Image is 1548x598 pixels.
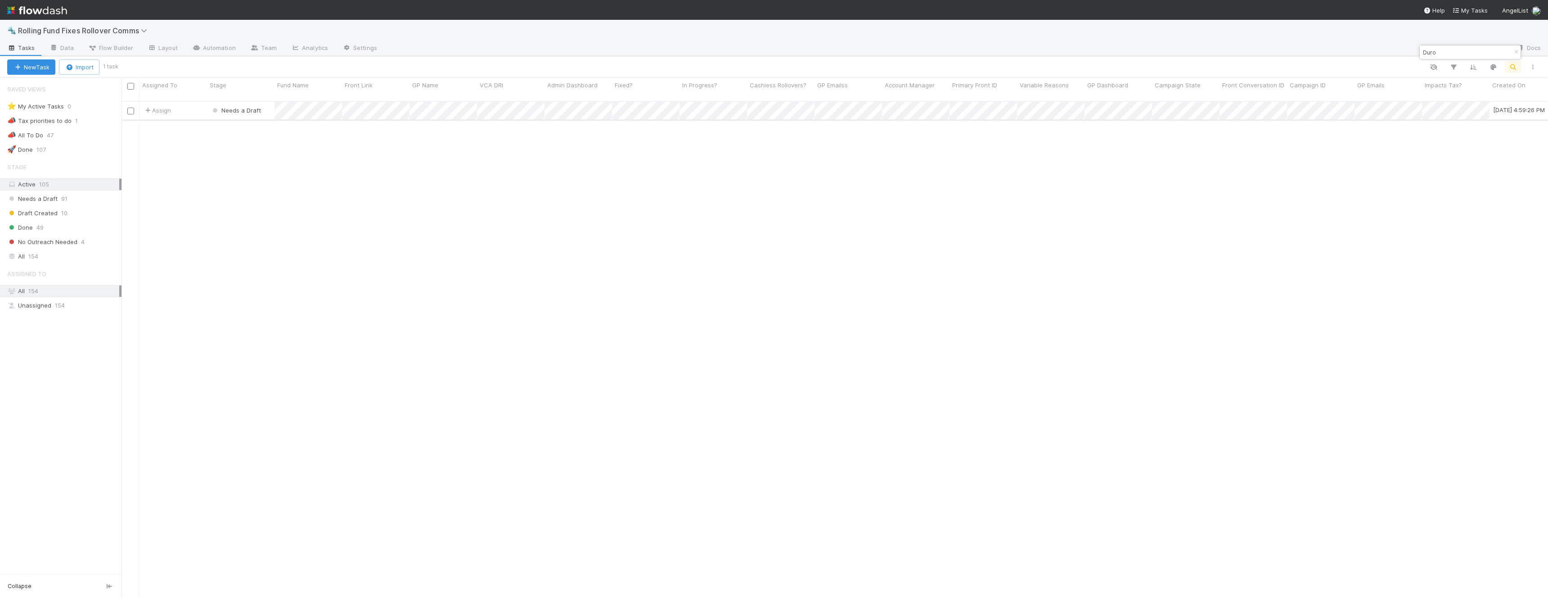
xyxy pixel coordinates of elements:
[36,144,55,155] span: 107
[185,41,243,56] a: Automation
[1087,81,1128,90] span: GP Dashboard
[1502,7,1528,14] span: AngelList
[7,251,119,262] div: All
[127,108,134,114] input: Toggle Row Selected
[7,300,119,311] div: Unassigned
[1421,47,1511,58] input: Search...
[7,222,33,233] span: Done
[127,83,134,90] input: Toggle All Rows Selected
[7,80,46,98] span: Saved Views
[952,81,997,90] span: Primary Front ID
[61,208,67,219] span: 10
[36,222,44,233] span: 49
[59,59,99,75] button: Import
[480,81,503,90] span: VCA DRI
[1357,81,1385,90] span: GP Emails
[61,193,67,204] span: 91
[39,181,49,188] span: 105
[7,208,58,219] span: Draft Created
[7,43,35,52] span: Tasks
[221,107,261,114] span: Needs a Draft
[7,236,77,248] span: No Outreach Needed
[142,81,177,90] span: Assigned To
[47,130,63,141] span: 47
[7,101,64,112] div: My Active Tasks
[7,115,72,127] div: Tax priorities to do
[277,81,309,90] span: Fund Name
[42,41,81,56] a: Data
[7,130,43,141] div: All To Do
[7,131,16,139] span: 📣
[55,300,65,311] span: 154
[1492,81,1525,90] span: Created On
[7,193,58,204] span: Needs a Draft
[284,41,335,56] a: Analytics
[7,285,119,297] div: All
[81,236,85,248] span: 4
[88,43,133,52] span: Flow Builder
[1509,41,1548,56] a: Docs
[7,144,33,155] div: Done
[1423,6,1445,15] div: Help
[7,59,55,75] button: NewTask
[1532,6,1541,15] img: avatar_e8864cf0-19e8-4fe1-83d1-96e6bcd27180.png
[7,27,16,34] span: 🔩
[18,26,152,35] span: Rolling Fund Fixes Rollover Comms
[335,41,384,56] a: Settings
[28,287,38,294] span: 154
[1222,81,1284,90] span: Front Conversation ID
[75,115,87,127] span: 1
[345,81,373,90] span: Front Link
[750,81,806,90] span: Cashless Rollovers?
[210,81,226,90] span: Stage
[412,81,438,90] span: GP Name
[7,158,27,176] span: Stage
[7,117,16,124] span: 📣
[885,81,935,90] span: Account Manager
[1155,81,1201,90] span: Campaign State
[28,251,38,262] span: 154
[7,179,119,190] div: Active
[615,81,633,90] span: Fixed?
[1493,105,1545,114] div: [DATE] 4:59:26 PM
[67,101,80,112] span: 0
[1452,7,1488,14] span: My Tasks
[243,41,284,56] a: Team
[1290,81,1326,90] span: Campaign ID
[8,582,31,590] span: Collapse
[7,3,67,18] img: logo-inverted-e16ddd16eac7371096b0.svg
[7,102,16,110] span: ⭐
[140,41,185,56] a: Layout
[7,145,16,153] span: 🚀
[1020,81,1069,90] span: Variable Reasons
[1425,81,1462,90] span: Impacts Tax?
[547,81,598,90] span: Admin Dashboard
[682,81,717,90] span: In Progress?
[817,81,848,90] span: GP Emailss
[103,63,118,71] small: 1 task
[143,106,171,115] span: Assign
[7,265,46,283] span: Assigned To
